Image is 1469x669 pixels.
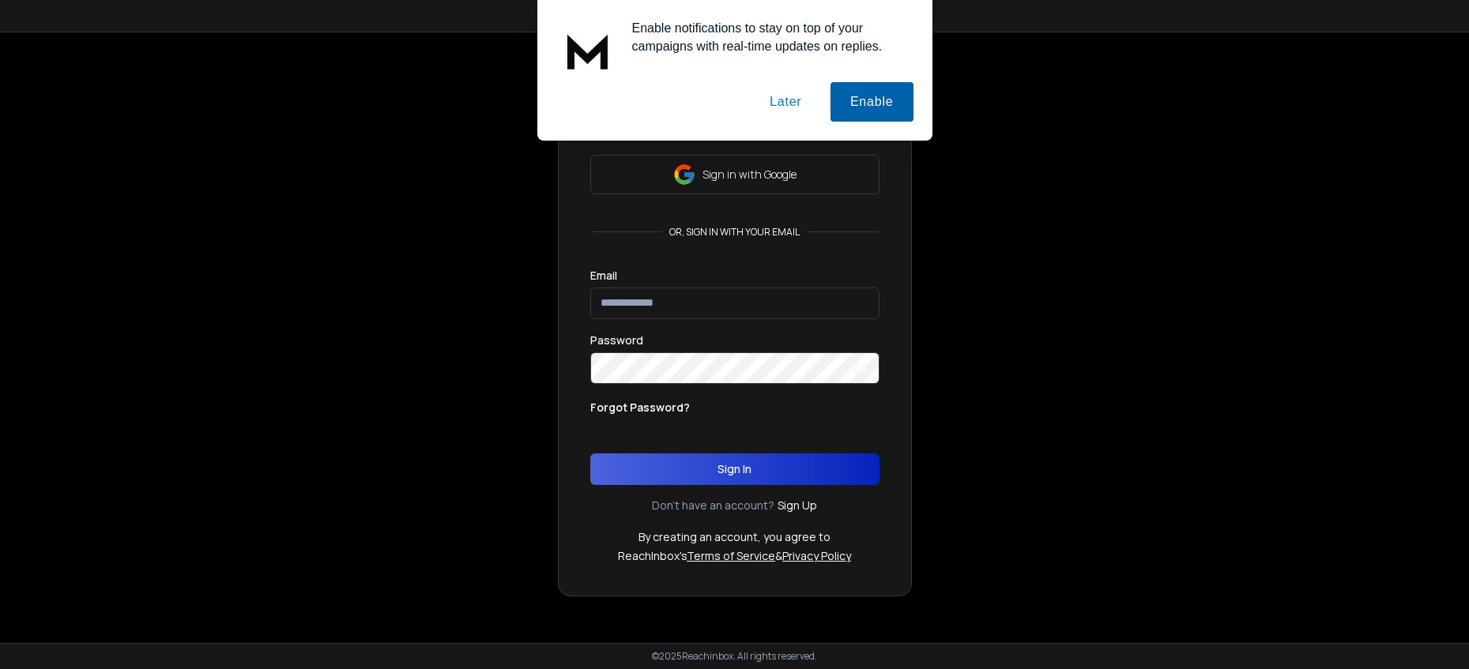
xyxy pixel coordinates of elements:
[638,529,831,545] p: By creating an account, you agree to
[831,82,913,122] button: Enable
[652,498,774,513] p: Don't have an account?
[590,155,880,194] button: Sign in with Google
[750,82,821,122] button: Later
[618,548,851,564] p: ReachInbox's &
[702,167,797,182] p: Sign in with Google
[687,548,775,563] a: Terms of Service
[663,226,806,239] p: or, sign in with your email
[778,498,817,513] a: Sign Up
[556,19,620,82] img: notification icon
[590,400,690,415] p: Forgot Password?
[590,335,643,346] label: Password
[590,453,880,485] button: Sign In
[652,650,817,663] p: © 2025 Reachinbox. All rights reserved.
[782,548,851,563] a: Privacy Policy
[620,19,913,55] div: Enable notifications to stay on top of your campaigns with real-time updates on replies.
[590,270,617,281] label: Email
